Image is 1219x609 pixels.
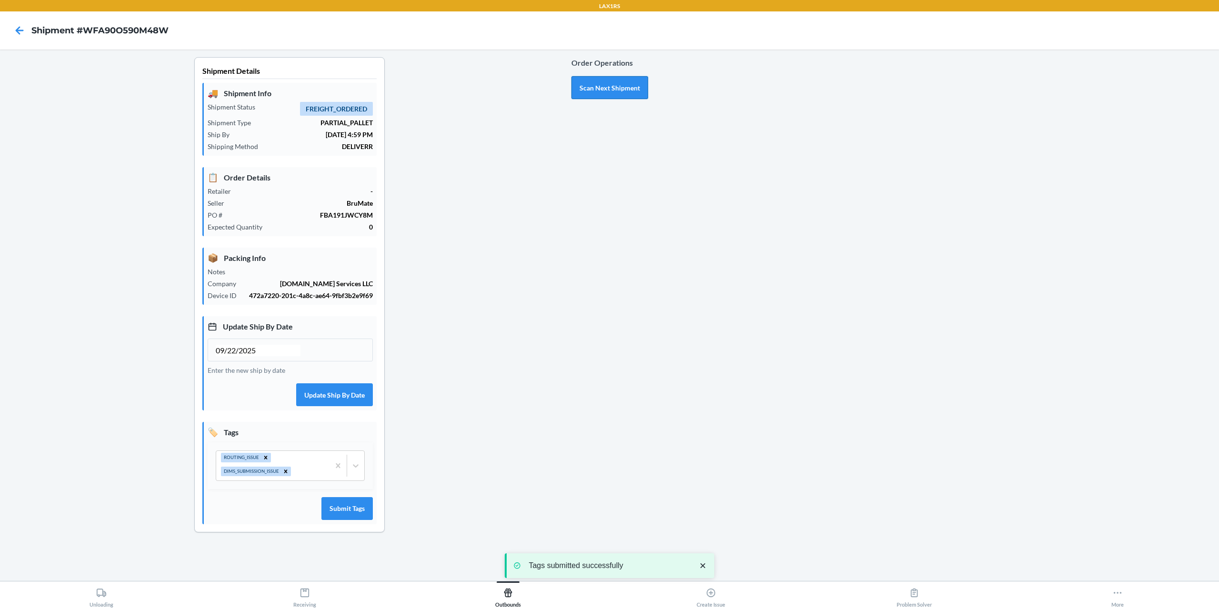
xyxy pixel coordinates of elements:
[571,76,648,99] button: Scan Next Shipment
[208,87,218,100] span: 🚚
[221,467,280,476] div: DIMS_SUBMISSION_ISSUE
[208,87,373,100] p: Shipment Info
[216,345,300,356] input: MM/DD/YYYY
[266,141,373,151] p: DELIVERR
[208,320,373,333] p: Update Ship By Date
[571,57,648,69] p: Order Operations
[31,24,169,37] h4: Shipment #WFA90O590M48W
[296,383,373,406] button: Update Ship By Date
[208,290,244,300] p: Device ID
[293,584,316,608] div: Receiving
[406,581,609,608] button: Outbounds
[208,210,230,220] p: PO #
[230,210,373,220] p: FBA191JWCY8M
[244,279,373,289] p: [DOMAIN_NAME] Services LLC
[698,561,708,570] svg: close toast
[208,198,232,208] p: Seller
[90,584,113,608] div: Unloading
[208,426,218,439] span: 🏷️
[208,251,373,264] p: Packing Info
[599,2,620,10] p: LAX1RS
[208,279,244,289] p: Company
[529,561,689,570] p: Tags submitted successfully
[221,453,260,462] div: ROUTING_ISSUE
[208,130,237,140] p: Ship By
[208,171,218,184] span: 📋
[208,267,233,277] p: Notes
[208,141,266,151] p: Shipping Method
[237,130,373,140] p: [DATE] 4:59 PM
[300,102,373,116] span: FREIGHT_ORDERED
[270,222,373,232] p: 0
[495,584,521,608] div: Outbounds
[208,365,373,375] p: Enter the new ship by date
[1016,581,1219,608] button: More
[208,426,373,439] p: Tags
[208,222,270,232] p: Expected Quantity
[259,118,373,128] p: PARTIAL_PALLET
[208,171,373,184] p: Order Details
[244,290,373,300] p: 472a7220-201c-4a8c-ae64-9fbf3b2e9f69
[813,581,1016,608] button: Problem Solver
[1111,584,1124,608] div: More
[208,102,263,112] p: Shipment Status
[208,251,218,264] span: 📦
[239,186,373,196] p: -
[232,198,373,208] p: BruMate
[321,497,373,520] button: Submit Tags
[208,186,239,196] p: Retailer
[897,584,932,608] div: Problem Solver
[203,581,407,608] button: Receiving
[202,65,377,79] p: Shipment Details
[208,118,259,128] p: Shipment Type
